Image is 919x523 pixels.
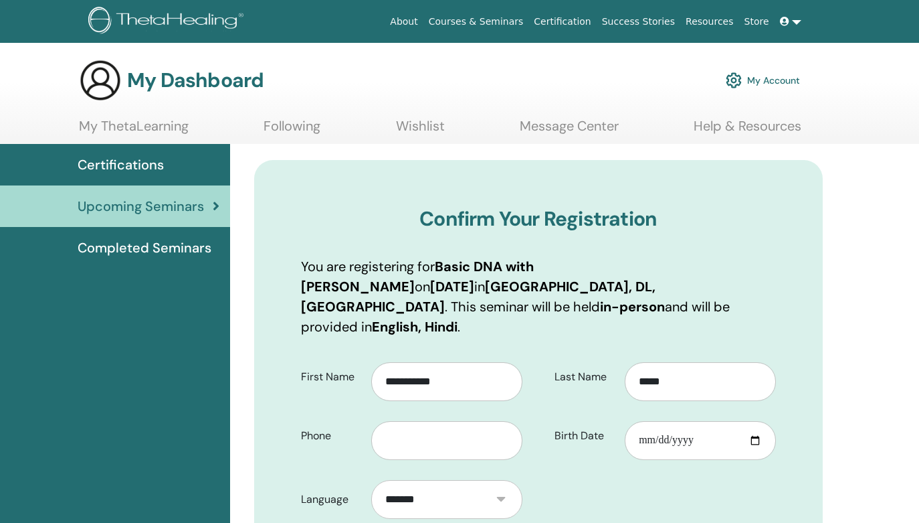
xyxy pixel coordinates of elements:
span: Completed Seminars [78,238,211,258]
span: Upcoming Seminars [78,196,204,216]
a: Store [739,9,775,34]
label: First Name [291,364,371,390]
h3: My Dashboard [127,68,264,92]
a: My ThetaLearning [79,118,189,144]
span: Certifications [78,155,164,175]
a: Help & Resources [694,118,801,144]
a: Resources [680,9,739,34]
p: You are registering for on in . This seminar will be held and will be provided in . [301,256,777,337]
a: Wishlist [396,118,445,144]
b: in-person [600,298,665,315]
a: Certification [528,9,596,34]
a: About [385,9,423,34]
label: Birth Date [544,423,625,449]
img: generic-user-icon.jpg [79,59,122,102]
label: Phone [291,423,371,449]
b: English, Hindi [372,318,457,335]
b: [DATE] [430,278,474,295]
img: cog.svg [726,69,742,92]
label: Language [291,487,371,512]
a: Message Center [520,118,619,144]
a: Courses & Seminars [423,9,529,34]
h3: Confirm Your Registration [301,207,777,231]
label: Last Name [544,364,625,390]
img: logo.png [88,7,248,37]
a: My Account [726,66,800,95]
a: Following [264,118,320,144]
a: Success Stories [597,9,680,34]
